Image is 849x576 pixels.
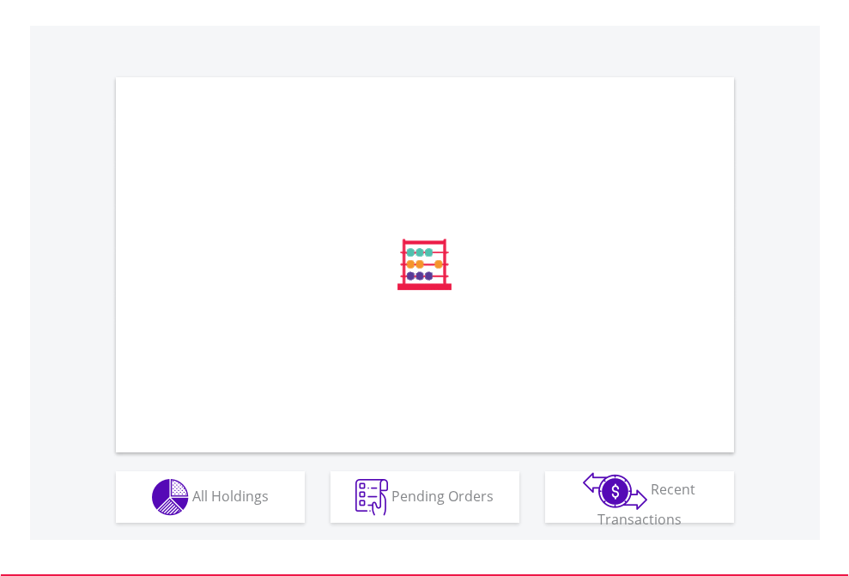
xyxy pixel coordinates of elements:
[116,471,305,523] button: All Holdings
[545,471,734,523] button: Recent Transactions
[331,471,519,523] button: Pending Orders
[152,479,189,516] img: holdings-wht.png
[391,486,494,505] span: Pending Orders
[355,479,388,516] img: pending_instructions-wht.png
[192,486,269,505] span: All Holdings
[583,472,647,510] img: transactions-zar-wht.png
